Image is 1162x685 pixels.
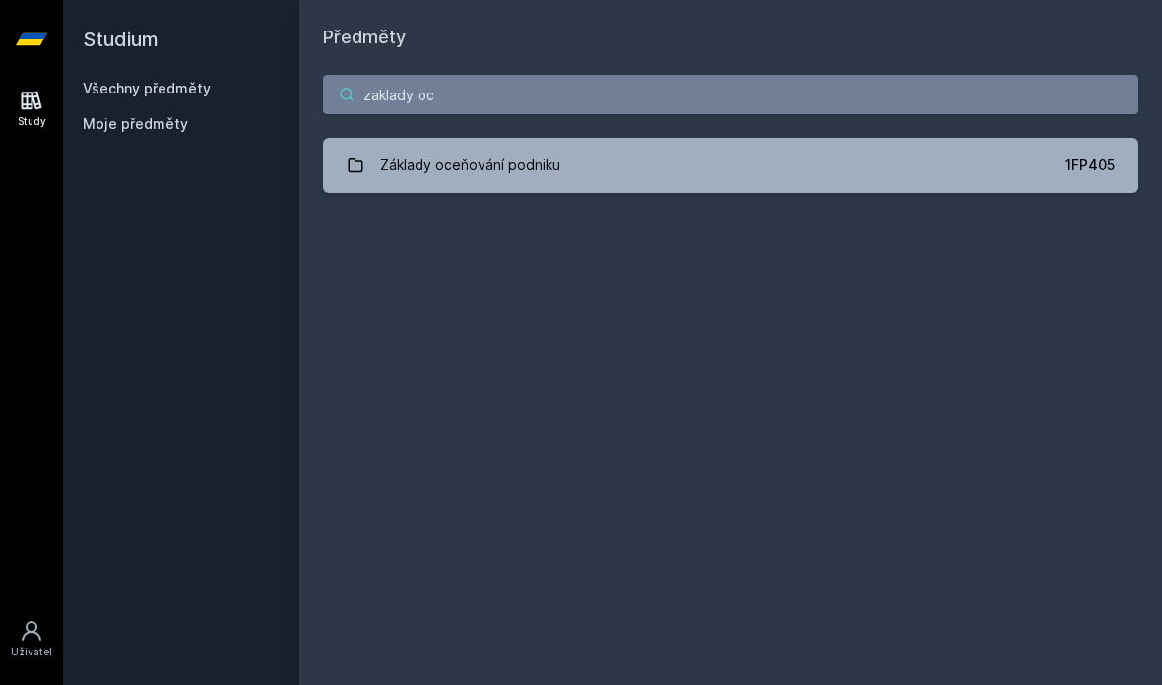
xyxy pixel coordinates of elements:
[83,80,211,96] a: Všechny předměty
[11,645,52,659] div: Uživatel
[323,138,1138,193] a: Základy oceňování podniku 1FP405
[323,75,1138,114] input: Název nebo ident předmětu…
[4,609,59,669] a: Uživatel
[83,114,188,134] span: Moje předměty
[380,146,560,185] div: Základy oceňování podniku
[18,114,46,129] div: Study
[323,24,1138,51] h1: Předměty
[4,79,59,139] a: Study
[1065,156,1115,175] div: 1FP405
